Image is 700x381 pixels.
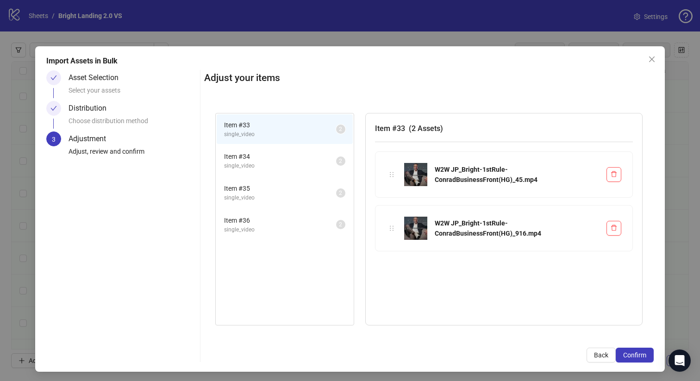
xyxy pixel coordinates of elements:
span: Item # 36 [224,215,336,225]
div: W2W JP_Bright-1stRule-ConradBusinessFront(HG)_45.mp4 [435,164,600,185]
h2: Adjust your items [204,70,654,86]
div: Choose distribution method [69,116,196,131]
img: W2W JP_Bright-1stRule-ConradBusinessFront(HG)_916.mp4 [404,217,427,240]
span: single_video [224,225,336,234]
div: Open Intercom Messenger [669,350,691,372]
button: Back [587,348,616,362]
span: single_video [224,194,336,202]
span: single_video [224,162,336,170]
button: Close [644,52,659,67]
span: check [50,75,57,81]
h3: Item # 33 [375,123,633,134]
button: Confirm [616,348,654,362]
span: delete [611,225,617,231]
div: Adjustment [69,131,113,146]
div: holder [387,169,397,180]
div: Distribution [69,101,114,116]
div: Select your assets [69,85,196,101]
span: check [50,105,57,112]
button: Delete [606,167,621,182]
span: Confirm [623,351,646,359]
span: single_video [224,130,336,139]
sup: 2 [336,156,345,166]
span: 2 [339,221,342,228]
span: delete [611,171,617,177]
span: Item # 33 [224,120,336,130]
sup: 2 [336,220,345,229]
span: holder [388,171,395,178]
img: W2W JP_Bright-1stRule-ConradBusinessFront(HG)_45.mp4 [404,163,427,186]
span: Item # 34 [224,151,336,162]
span: ( 2 Assets ) [409,124,443,133]
div: Asset Selection [69,70,126,85]
div: Import Assets in Bulk [46,56,654,67]
sup: 2 [336,188,345,198]
span: Back [594,351,608,359]
span: 2 [339,158,342,164]
span: close [648,56,656,63]
span: holder [388,225,395,231]
button: Delete [606,221,621,236]
span: Item # 35 [224,183,336,194]
span: 2 [339,190,342,196]
sup: 2 [336,125,345,134]
span: 2 [339,126,342,132]
div: Adjust, review and confirm [69,146,196,162]
span: 3 [52,136,56,143]
div: holder [387,223,397,233]
div: W2W JP_Bright-1stRule-ConradBusinessFront(HG)_916.mp4 [435,218,600,238]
